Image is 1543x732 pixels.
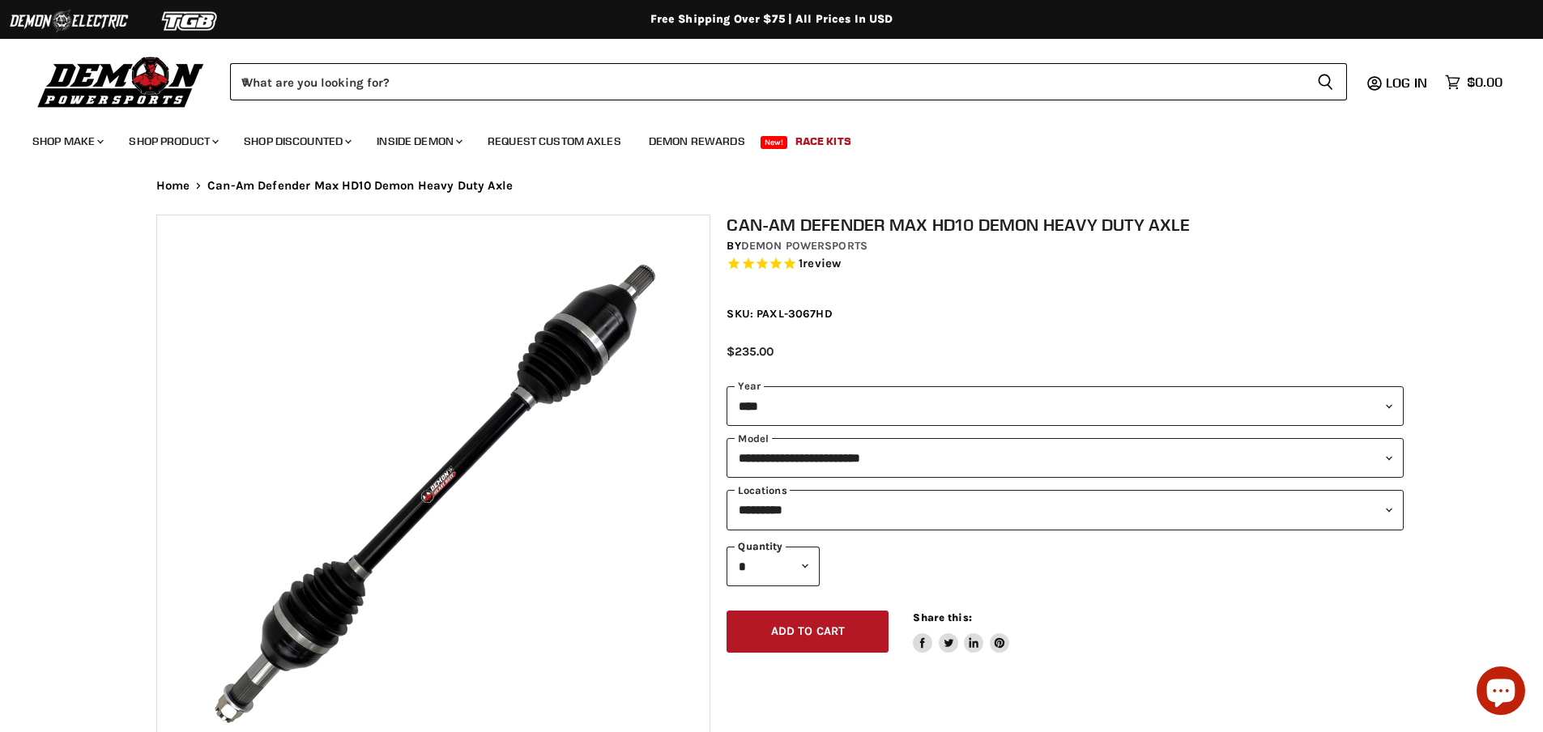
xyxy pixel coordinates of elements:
a: Demon Powersports [741,239,867,253]
img: Demon Electric Logo 2 [8,6,130,36]
input: When autocomplete results are available use up and down arrows to review and enter to select [230,63,1304,100]
div: by [727,237,1404,255]
select: modal-name [727,438,1404,478]
a: $0.00 [1437,70,1511,94]
aside: Share this: [913,611,1009,653]
span: Add to cart [771,624,846,638]
a: Inside Demon [364,125,472,158]
span: $0.00 [1467,74,1503,90]
span: Share this: [913,611,971,623]
a: Shop Make [20,125,113,158]
img: Demon Powersports [32,53,210,110]
a: Log in [1379,75,1437,90]
div: Free Shipping Over $75 | All Prices In USD [124,12,1420,27]
select: keys [727,490,1404,530]
span: Rated 5.0 out of 5 stars 1 reviews [727,256,1404,273]
a: Demon Rewards [637,125,757,158]
ul: Main menu [20,118,1498,158]
inbox-online-store-chat: Shopify online store chat [1472,666,1530,719]
nav: Breadcrumbs [124,179,1420,193]
span: Log in [1386,74,1427,91]
span: Can-Am Defender Max HD10 Demon Heavy Duty Axle [207,179,513,193]
span: New! [761,136,788,149]
a: Shop Discounted [232,125,361,158]
button: Add to cart [727,611,889,653]
a: Race Kits [783,125,863,158]
a: Request Custom Axles [475,125,633,158]
span: review [803,256,841,270]
h1: Can-Am Defender Max HD10 Demon Heavy Duty Axle [727,215,1404,235]
span: $235.00 [727,344,774,359]
div: SKU: PAXL-3067HD [727,305,1404,322]
a: Home [156,179,190,193]
select: Quantity [727,547,820,586]
span: 1 reviews [799,256,841,270]
img: TGB Logo 2 [130,6,251,36]
form: Product [230,63,1347,100]
select: year [727,386,1404,426]
button: Search [1304,63,1347,100]
a: Shop Product [117,125,228,158]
